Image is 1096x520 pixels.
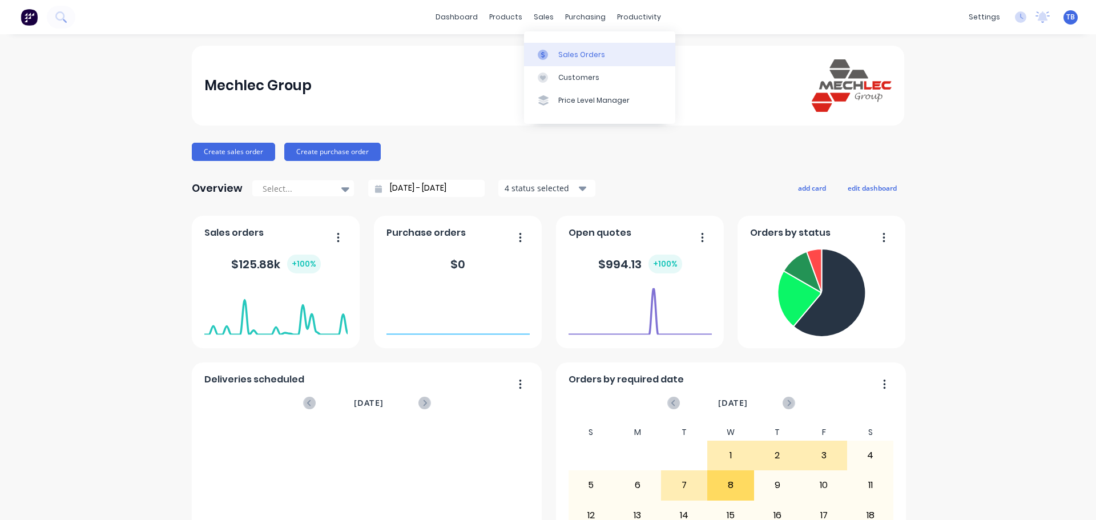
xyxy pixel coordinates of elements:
span: Open quotes [569,226,631,240]
div: Customers [558,72,599,83]
div: 4 [848,441,893,470]
a: Customers [524,66,675,89]
div: 5 [569,471,614,499]
button: edit dashboard [840,180,904,195]
div: T [661,424,708,441]
div: W [707,424,754,441]
a: Price Level Manager [524,89,675,112]
button: Create purchase order [284,143,381,161]
button: Create sales order [192,143,275,161]
div: products [483,9,528,26]
a: Sales Orders [524,43,675,66]
div: 11 [848,471,893,499]
div: T [754,424,801,441]
span: Sales orders [204,226,264,240]
div: purchasing [559,9,611,26]
span: TB [1066,12,1075,22]
div: Overview [192,177,243,200]
div: sales [528,9,559,26]
div: M [614,424,661,441]
div: 1 [708,441,753,470]
img: Factory [21,9,38,26]
div: 2 [755,441,800,470]
div: Mechlec Group [204,74,312,97]
img: Mechlec Group [812,59,892,111]
button: 4 status selected [498,180,595,197]
div: F [800,424,847,441]
div: $ 0 [450,256,465,273]
div: + 100 % [648,255,682,273]
a: dashboard [430,9,483,26]
span: Orders by status [750,226,831,240]
div: settings [963,9,1006,26]
div: 9 [755,471,800,499]
span: Deliveries scheduled [204,373,304,386]
div: 6 [615,471,660,499]
div: $ 125.88k [231,255,321,273]
div: Sales Orders [558,50,605,60]
div: 8 [708,471,753,499]
div: S [847,424,894,441]
span: [DATE] [718,397,748,409]
div: 10 [801,471,847,499]
div: 4 status selected [505,182,577,194]
div: 3 [801,441,847,470]
div: + 100 % [287,255,321,273]
div: productivity [611,9,667,26]
div: S [568,424,615,441]
span: Purchase orders [386,226,466,240]
div: Price Level Manager [558,95,630,106]
button: add card [791,180,833,195]
div: $ 994.13 [598,255,682,273]
span: [DATE] [354,397,384,409]
div: 7 [662,471,707,499]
